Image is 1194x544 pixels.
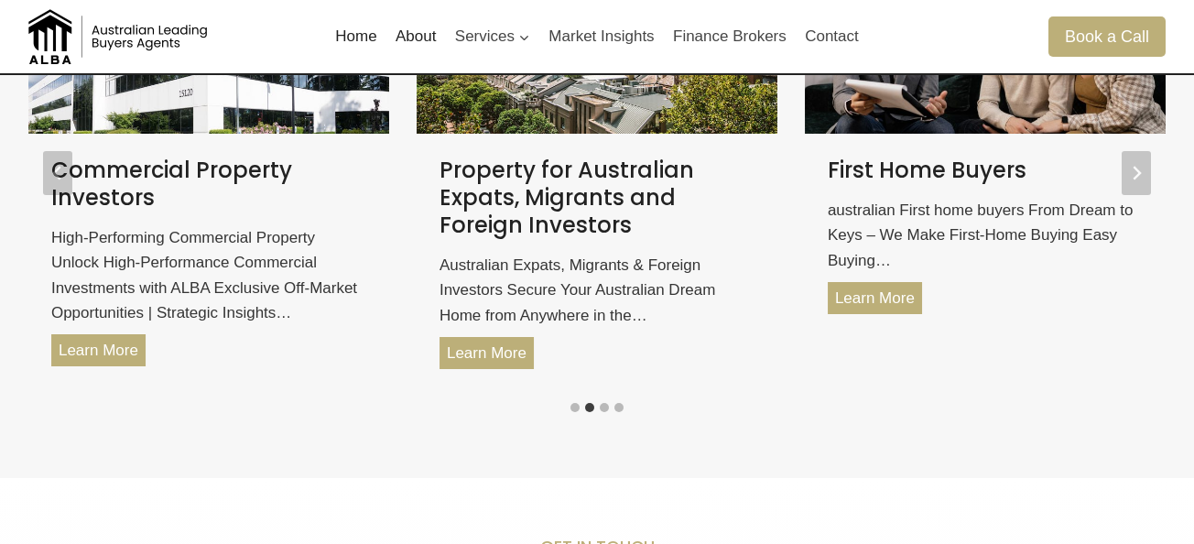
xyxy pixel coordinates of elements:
[585,403,594,412] button: Go to slide 2
[28,399,1166,415] ul: Select a slide to show
[440,157,754,239] a: Property for Australian Expats, Migrants and Foreign Investors
[326,15,868,59] nav: Primary Navigation
[440,253,754,369] div: Australian Expats, Migrants & Foreign Investors Secure Your Australian Dream Home from Anywhere i...
[51,157,366,212] a: Commercial Property Investors
[664,15,796,59] a: Finance Brokers
[796,15,868,59] a: Contact
[539,15,664,59] a: Market Insights
[614,403,624,412] button: Go to slide 4
[43,151,72,195] button: Previous slide
[828,198,1143,314] div: australian First home buyers From Dream to Keys – We Make First-Home Buying Easy Buying…
[440,337,534,369] a: Learn More
[1048,16,1166,56] a: Book a Call
[446,15,540,59] button: Child menu of Services
[600,403,609,412] button: Go to slide 3
[1122,151,1151,195] button: Next slide
[386,15,446,59] a: About
[828,282,922,314] a: Learn More
[51,334,146,366] a: Learn More
[51,225,366,366] div: High-Performing Commercial Property Unlock High-Performance Commercial Investments with ALBA Excl...
[570,403,580,412] button: Go to slide 1
[828,157,1143,184] a: First Home Buyers
[326,15,386,59] a: Home
[28,9,212,64] img: Australian Leading Buyers Agents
